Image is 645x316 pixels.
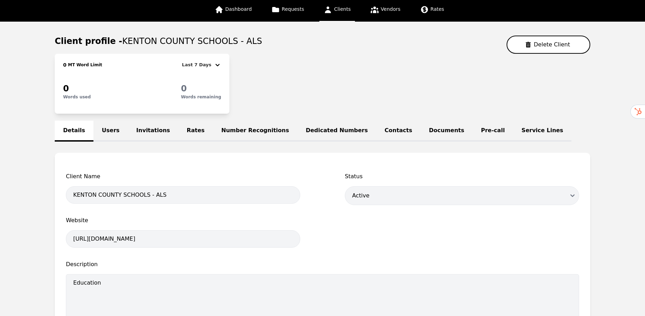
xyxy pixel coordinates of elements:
[282,6,304,12] span: Requests
[513,121,572,142] a: Service Lines
[66,216,300,225] span: Website
[431,6,444,12] span: Rates
[182,61,214,69] div: Last 7 Days
[122,36,262,46] span: KENTON COUNTY SCHOOLS - ALS
[66,260,579,269] span: Description
[179,121,213,142] a: Rates
[345,172,579,181] span: Status
[213,121,297,142] a: Number Recognitions
[66,230,300,248] input: https://company.com
[63,94,91,100] p: Words used
[93,121,128,142] a: Users
[420,121,472,142] a: Documents
[334,6,351,12] span: Clients
[66,186,300,204] input: Client name
[225,6,252,12] span: Dashboard
[66,172,300,181] span: Client Name
[297,121,376,142] a: Dedicated Numbers
[63,62,67,68] span: 0
[376,121,420,142] a: Contacts
[181,84,187,93] span: 0
[55,36,262,47] h1: Client profile -
[473,121,513,142] a: Pre-call
[381,6,400,12] span: Vendors
[507,36,590,54] button: Delete Client
[181,94,221,100] p: Words remaining
[63,84,69,93] span: 0
[128,121,179,142] a: Invitations
[67,62,102,68] h2: MT Word Limit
